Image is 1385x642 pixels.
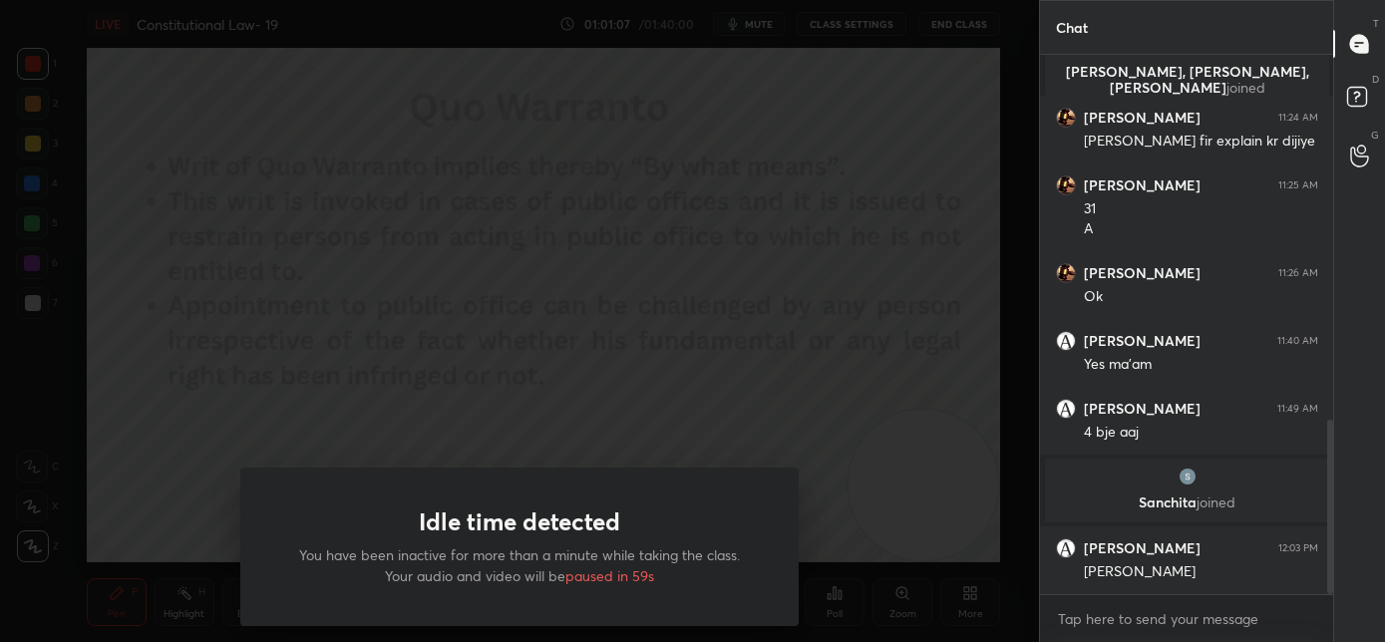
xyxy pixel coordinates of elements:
p: D [1372,72,1379,87]
div: [PERSON_NAME] fir explain kr dijiye [1084,132,1318,152]
div: A [1084,219,1318,239]
img: 68cc06d8b0204f20b2e18c0f0450ba4f.99498090_3 [1177,467,1197,486]
p: You have been inactive for more than a minute while taking the class. Your audio and video will be [288,544,751,586]
div: [PERSON_NAME] [1084,562,1318,582]
p: G [1371,128,1379,143]
img: 3b458221a031414897e0d1e0ab31a91c.jpg [1056,538,1076,558]
h6: [PERSON_NAME] [1084,539,1201,557]
p: [PERSON_NAME], [PERSON_NAME], [PERSON_NAME] [1057,64,1317,96]
div: 11:24 AM [1278,112,1318,124]
div: Ok [1084,287,1318,307]
h6: [PERSON_NAME] [1084,400,1201,418]
div: 11:40 AM [1277,335,1318,347]
h6: [PERSON_NAME] [1084,332,1201,350]
div: Yes ma'am [1084,355,1318,375]
div: 11:25 AM [1278,179,1318,191]
div: 4 bje aaj [1084,423,1318,443]
img: 3b458221a031414897e0d1e0ab31a91c.jpg [1056,399,1076,419]
img: 3b458221a031414897e0d1e0ab31a91c.jpg [1056,331,1076,351]
span: joined [1225,78,1264,97]
p: Chat [1040,1,1104,54]
h1: Idle time detected [419,507,620,536]
img: 3 [1056,175,1076,195]
div: 11:49 AM [1277,403,1318,415]
div: 31 [1084,199,1318,219]
img: 3 [1056,263,1076,283]
p: T [1373,16,1379,31]
img: 3 [1056,108,1076,128]
div: 12:03 PM [1278,542,1318,554]
h6: [PERSON_NAME] [1084,109,1201,127]
h6: [PERSON_NAME] [1084,264,1201,282]
h6: [PERSON_NAME] [1084,176,1201,194]
p: Sanchita [1057,494,1317,510]
span: paused in 59s [565,566,654,585]
span: joined [1197,492,1235,511]
div: 11:26 AM [1278,267,1318,279]
div: grid [1040,55,1334,594]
